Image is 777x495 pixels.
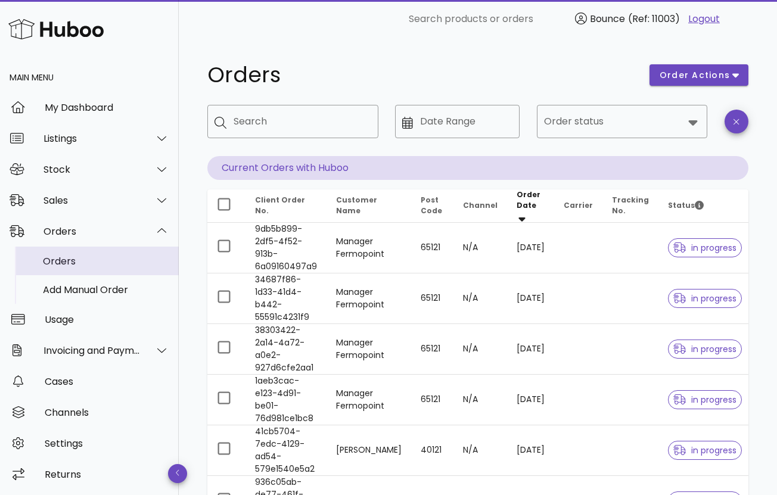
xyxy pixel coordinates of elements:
div: Listings [43,133,141,144]
th: Status [658,189,751,223]
div: Stock [43,164,141,175]
th: Customer Name [327,189,411,223]
span: in progress [673,396,736,404]
td: 40121 [411,425,453,476]
td: N/A [453,375,507,425]
div: Settings [45,438,169,449]
span: Post Code [421,195,442,216]
span: (Ref: 11003) [628,12,680,26]
span: Tracking No. [612,195,649,216]
span: Carrier [564,200,593,210]
span: Client Order No. [255,195,305,216]
td: Manager Fermopoint [327,273,411,324]
div: Returns [45,469,169,480]
span: Status [668,200,704,210]
div: Orders [43,256,169,267]
td: 41cb5704-7edc-4129-ad54-579e1540e5a2 [245,425,327,476]
td: N/A [453,324,507,375]
div: Channels [45,407,169,418]
td: [DATE] [507,375,554,425]
th: Tracking No. [602,189,658,223]
span: Order Date [517,189,540,210]
h1: Orders [207,64,635,86]
span: Customer Name [336,195,377,216]
div: Orders [43,226,141,237]
img: Huboo Logo [8,16,104,42]
td: 65121 [411,375,453,425]
td: [DATE] [507,223,554,273]
div: Add Manual Order [43,284,169,295]
th: Channel [453,189,507,223]
td: Manager Fermopoint [327,223,411,273]
div: Invoicing and Payments [43,345,141,356]
td: [DATE] [507,324,554,375]
td: N/A [453,273,507,324]
span: order actions [659,69,731,82]
a: Logout [688,12,720,26]
span: in progress [673,294,736,303]
td: 9db5b899-2df5-4f52-913b-6a09160497a9 [245,223,327,273]
div: Usage [45,314,169,325]
th: Order Date: Sorted descending. Activate to remove sorting. [507,189,554,223]
td: 38303422-2a14-4a72-a0e2-927d6cfe2aa1 [245,324,327,375]
td: 1aeb3cac-e123-4d91-be01-76d981ce1bc8 [245,375,327,425]
td: 65121 [411,324,453,375]
span: Channel [463,200,498,210]
span: Bounce [590,12,625,26]
div: My Dashboard [45,102,169,113]
td: 65121 [411,273,453,324]
td: [DATE] [507,273,554,324]
th: Post Code [411,189,453,223]
td: 34687f86-1d33-41d4-b442-55591c4231f9 [245,273,327,324]
div: Order status [537,105,708,138]
td: [DATE] [507,425,554,476]
th: Carrier [554,189,602,223]
span: in progress [673,345,736,353]
th: Client Order No. [245,189,327,223]
button: order actions [649,64,748,86]
td: Manager Fermopoint [327,375,411,425]
span: in progress [673,446,736,454]
td: N/A [453,425,507,476]
td: N/A [453,223,507,273]
td: 65121 [411,223,453,273]
td: Manager Fermopoint [327,324,411,375]
td: [PERSON_NAME] [327,425,411,476]
span: in progress [673,244,736,252]
p: Current Orders with Huboo [207,156,748,180]
div: Sales [43,195,141,206]
div: Cases [45,376,169,387]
